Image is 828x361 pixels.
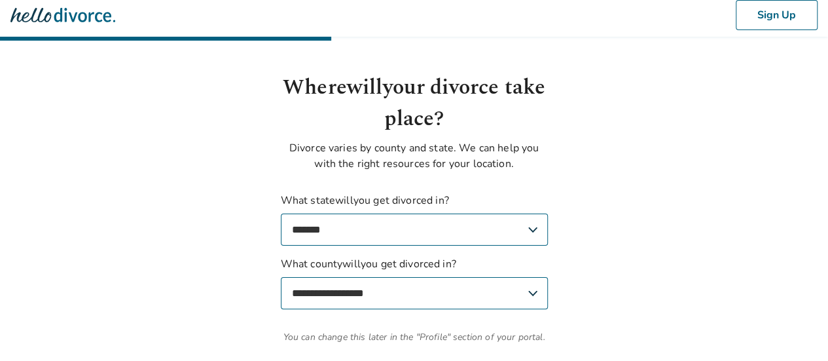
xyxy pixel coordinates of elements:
img: Hello Divorce Logo [10,2,115,28]
select: What statewillyou get divorced in? [281,214,548,246]
select: What countywillyou get divorced in? [281,277,548,309]
p: Divorce varies by county and state. We can help you with the right resources for your location. [281,140,548,172]
label: What county will you get divorced in? [281,256,548,309]
iframe: Chat Widget [763,298,828,361]
label: What state will you get divorced in? [281,193,548,246]
span: You can change this later in the "Profile" section of your portal. [281,330,548,344]
h1: Where will your divorce take place? [281,72,548,135]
